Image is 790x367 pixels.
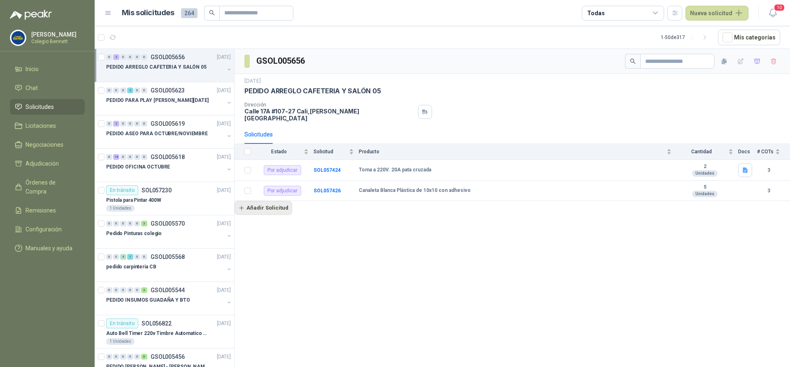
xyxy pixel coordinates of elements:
p: GSOL005618 [151,154,185,160]
p: PEDIDO ASEO PARA OCTUBRE/NOVIEMBRE [106,130,208,138]
div: 0 [113,287,119,293]
b: Toma a 220V. 20A pata cruzada [359,167,431,173]
div: Solicitudes [244,130,273,139]
a: En tránsitoSOL057230[DATE] Pistola para Pintar 400W1 Unidades [95,182,234,215]
span: 264 [181,8,197,18]
a: Remisiones [10,203,85,218]
span: # COTs [757,149,774,155]
span: Manuales y ayuda [26,244,72,253]
p: GSOL005456 [151,354,185,360]
p: Pedido Pinturas colegio [106,230,162,238]
span: Solicitud [314,149,347,155]
span: search [630,58,636,64]
p: Dirección [244,102,415,108]
img: Logo peakr [10,10,52,20]
p: GSOL005656 [151,54,185,60]
p: GSOL005619 [151,121,185,127]
div: 1 - 50 de 317 [661,31,711,44]
div: Por adjudicar [264,186,301,196]
p: PEDIDO PARA PLAY [PERSON_NAME][DATE] [106,97,209,104]
p: [PERSON_NAME] [31,32,83,37]
div: 0 [141,88,147,93]
span: Negociaciones [26,140,63,149]
div: 0 [134,354,140,360]
div: 2 [127,88,133,93]
p: pedido carpinteria CB [106,263,156,271]
span: Producto [359,149,665,155]
b: 5 [676,184,733,191]
p: Pistola para Pintar 400W [106,196,161,204]
div: Unidades [692,191,718,197]
span: Adjudicación [26,159,59,168]
b: SOL057424 [314,167,341,173]
span: Licitaciones [26,121,56,130]
p: [DATE] [244,77,261,85]
span: 10 [774,4,785,12]
div: 2 [113,121,119,127]
a: Solicitudes [10,99,85,115]
b: 2 [676,164,733,170]
div: 0 [106,154,112,160]
div: 0 [106,287,112,293]
div: Todas [587,9,604,18]
div: 0 [127,221,133,226]
b: 3 [757,166,780,174]
a: Órdenes de Compra [10,175,85,199]
div: 0 [120,54,126,60]
div: 6 [141,354,147,360]
th: Solicitud [314,144,359,160]
th: Docs [738,144,757,160]
a: 0 16 0 0 0 0 GSOL005618[DATE] PEDIDO OFICINA OCTUBRE [106,152,232,178]
div: 0 [141,254,147,260]
div: 0 [106,221,112,226]
span: Remisiones [26,206,56,215]
div: 0 [134,154,140,160]
div: 0 [113,88,119,93]
p: [DATE] [217,253,231,261]
div: Unidades [692,170,718,177]
div: 0 [106,354,112,360]
p: GSOL005568 [151,254,185,260]
p: PEDIDO ARREGLO CAFETERIA Y SALÓN 05 [106,63,207,71]
div: 1 Unidades [106,205,135,212]
p: SOL057230 [142,187,172,193]
a: SOL057426 [314,188,341,194]
h3: GSOL005656 [256,55,306,67]
div: 0 [134,254,140,260]
div: 0 [127,287,133,293]
div: 0 [127,54,133,60]
a: 0 0 0 0 0 3 GSOL005570[DATE] Pedido Pinturas colegio [106,219,232,245]
span: Configuración [26,225,62,234]
p: [DATE] [217,320,231,328]
span: Órdenes de Compra [26,178,77,196]
b: 3 [757,187,780,195]
p: [DATE] [217,153,231,161]
div: 3 [141,287,147,293]
div: 2 [113,54,119,60]
div: En tránsito [106,319,138,328]
a: 0 0 0 0 0 3 GSOL005544[DATE] PEDIDO INSUMOS GUADAÑA Y BTO [106,285,232,312]
h1: Mis solicitudes [122,7,174,19]
p: GSOL005544 [151,287,185,293]
div: 0 [134,88,140,93]
th: # COTs [757,144,790,160]
div: 0 [106,54,112,60]
div: 0 [141,154,147,160]
p: [DATE] [217,120,231,128]
div: 0 [127,354,133,360]
div: 0 [113,221,119,226]
a: 0 2 0 0 0 0 GSOL005656[DATE] PEDIDO ARREGLO CAFETERIA Y SALÓN 05 [106,52,232,78]
div: 0 [141,54,147,60]
div: 0 [134,54,140,60]
p: PEDIDO INSUMOS GUADAÑA Y BTO [106,296,190,304]
p: SOL056822 [142,321,172,326]
a: 0 2 0 0 0 0 GSOL005619[DATE] PEDIDO ASEO PARA OCTUBRE/NOVIEMBRE [106,119,232,145]
span: search [209,10,215,16]
a: Añadir Solicitud [235,201,790,215]
p: Calle 17A #107-27 Cali , [PERSON_NAME][GEOGRAPHIC_DATA] [244,108,415,122]
div: 0 [141,121,147,127]
p: GSOL005570 [151,221,185,226]
div: 0 [127,154,133,160]
div: 0 [134,287,140,293]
